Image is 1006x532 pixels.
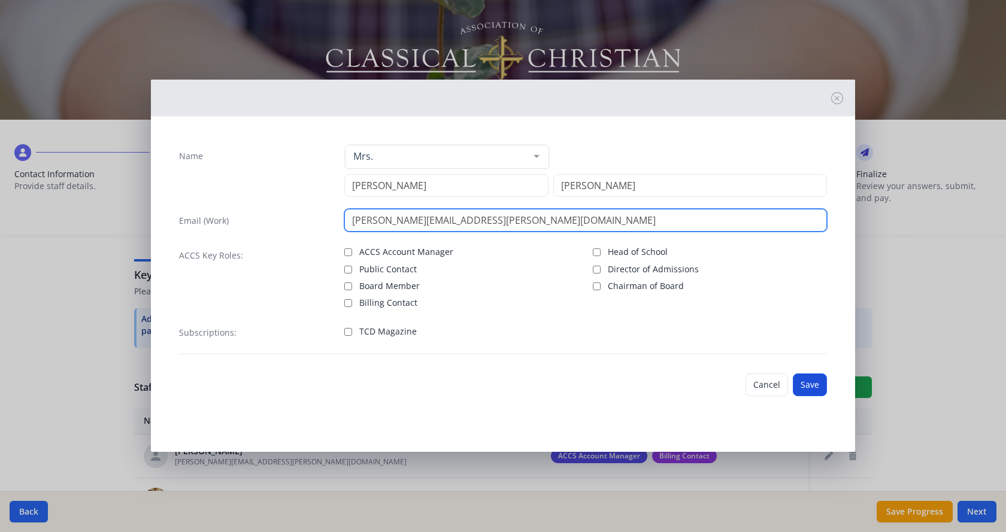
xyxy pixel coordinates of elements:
[608,280,684,292] span: Chairman of Board
[359,326,417,338] span: TCD Magazine
[179,250,243,262] label: ACCS Key Roles:
[608,263,699,275] span: Director of Admissions
[344,209,828,232] input: contact@site.com
[350,150,525,162] span: Mrs.
[344,174,549,197] input: First Name
[793,373,827,396] button: Save
[359,263,417,275] span: Public Contact
[359,246,453,258] span: ACCS Account Manager
[608,246,668,258] span: Head of School
[593,248,601,256] input: Head of School
[179,150,203,162] label: Name
[344,299,352,307] input: Billing Contact
[593,266,601,273] input: Director of Admissions
[593,282,601,290] input: Chairman of Board
[179,327,237,339] label: Subscriptions:
[344,266,352,273] input: Public Contact
[359,280,420,292] span: Board Member
[746,373,788,396] button: Cancel
[344,328,352,336] input: TCD Magazine
[344,248,352,256] input: ACCS Account Manager
[553,174,827,197] input: Last Name
[344,282,352,290] input: Board Member
[179,215,229,227] label: Email (Work)
[359,297,417,309] span: Billing Contact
